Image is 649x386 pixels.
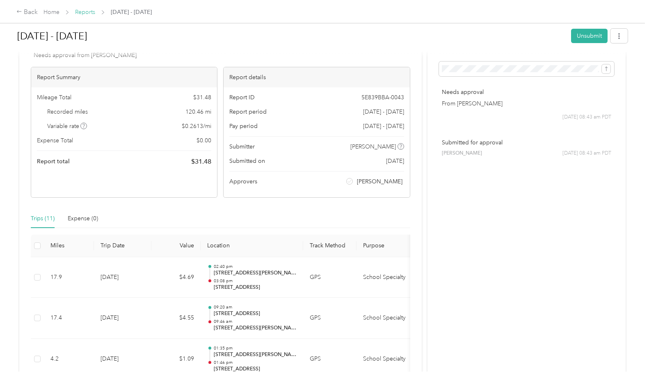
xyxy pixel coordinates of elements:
[94,235,151,257] th: Trip Date
[214,304,297,310] p: 09:20 am
[214,319,297,324] p: 09:46 am
[603,340,649,386] iframe: Everlance-gr Chat Button Frame
[94,257,151,298] td: [DATE]
[229,157,265,165] span: Submitted on
[214,310,297,317] p: [STREET_ADDRESS]
[224,67,409,87] div: Report details
[31,214,55,223] div: Trips (11)
[303,235,356,257] th: Track Method
[229,122,258,130] span: Pay period
[44,339,94,380] td: 4.2
[151,339,201,380] td: $1.09
[47,107,88,116] span: Recorded miles
[214,360,297,365] p: 01:46 pm
[356,298,418,339] td: School Specialty
[214,264,297,270] p: 02:40 pm
[37,157,70,166] span: Report total
[356,257,418,298] td: School Specialty
[44,235,94,257] th: Miles
[386,157,404,165] span: [DATE]
[562,150,611,157] span: [DATE] 08:43 am PDT
[151,235,201,257] th: Value
[442,138,611,147] p: Submitted for approval
[303,298,356,339] td: GPS
[357,177,402,186] span: [PERSON_NAME]
[31,67,217,87] div: Report Summary
[229,142,255,151] span: Submitter
[75,9,95,16] a: Reports
[363,122,404,130] span: [DATE] - [DATE]
[193,93,211,102] span: $ 31.48
[214,324,297,332] p: [STREET_ADDRESS][PERSON_NAME]
[151,298,201,339] td: $4.55
[361,93,404,102] span: 5E839BBA-0043
[356,339,418,380] td: School Specialty
[43,9,59,16] a: Home
[356,235,418,257] th: Purpose
[185,107,211,116] span: 120.46 mi
[68,214,98,223] div: Expense (0)
[37,93,71,102] span: Mileage Total
[47,122,87,130] span: Variable rate
[214,345,297,351] p: 01:35 pm
[191,157,211,167] span: $ 31.48
[111,8,152,16] span: [DATE] - [DATE]
[229,177,257,186] span: Approvers
[229,107,267,116] span: Report period
[214,351,297,359] p: [STREET_ADDRESS][PERSON_NAME]
[214,270,297,277] p: [STREET_ADDRESS][PERSON_NAME]
[214,365,297,373] p: [STREET_ADDRESS]
[562,114,611,121] span: [DATE] 08:43 am PDT
[214,278,297,284] p: 03:08 pm
[17,26,565,46] h1: Sep 1 - 30, 2025
[151,257,201,298] td: $4.69
[303,257,356,298] td: GPS
[229,93,255,102] span: Report ID
[182,122,211,130] span: $ 0.2613 / mi
[442,99,611,108] p: From [PERSON_NAME]
[44,257,94,298] td: 17.9
[214,284,297,291] p: [STREET_ADDRESS]
[44,298,94,339] td: 17.4
[37,136,73,145] span: Expense Total
[197,136,211,145] span: $ 0.00
[16,7,38,17] div: Back
[350,142,396,151] span: [PERSON_NAME]
[94,339,151,380] td: [DATE]
[442,88,611,96] p: Needs approval
[442,150,482,157] span: [PERSON_NAME]
[571,29,608,43] button: Unsubmit
[201,235,303,257] th: Location
[363,107,404,116] span: [DATE] - [DATE]
[303,339,356,380] td: GPS
[94,298,151,339] td: [DATE]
